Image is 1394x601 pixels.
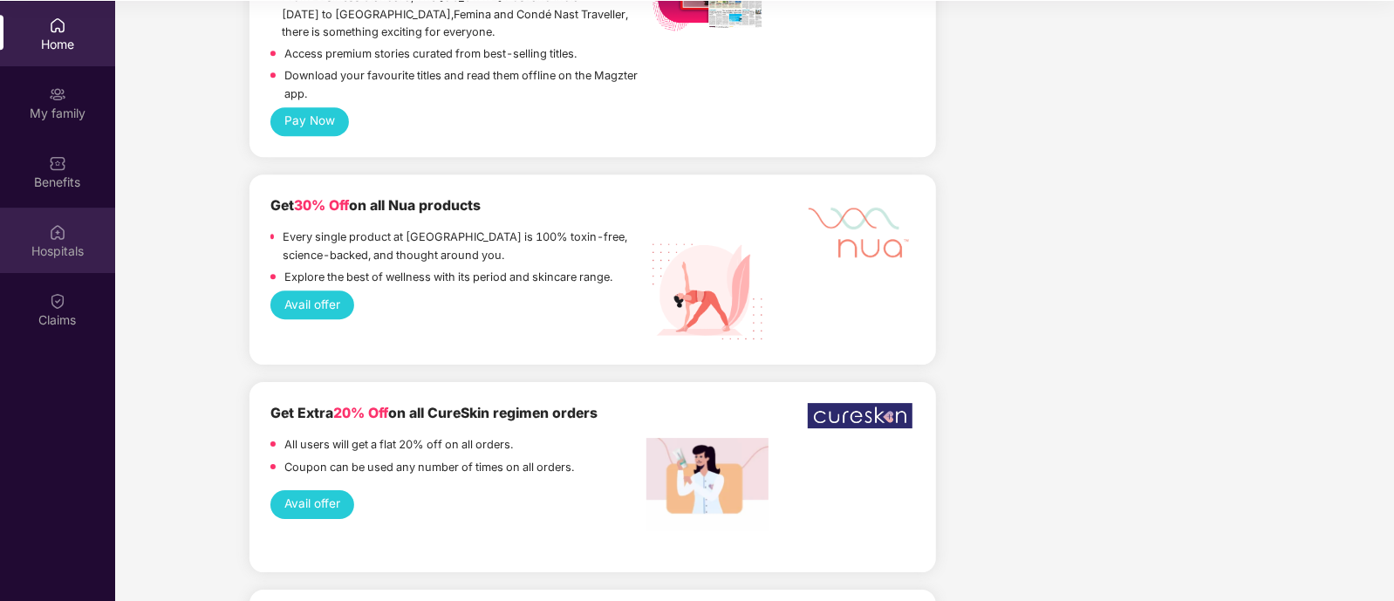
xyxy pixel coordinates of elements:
[49,154,66,172] img: svg+xml;base64,PHN2ZyBpZD0iQmVuZWZpdHMiIHhtbG5zPSJodHRwOi8vd3d3LnczLm9yZy8yMDAwL3N2ZyIgd2lkdGg9Ij...
[284,269,612,286] p: Explore the best of wellness with its period and skincare range.
[270,490,353,519] button: Avail offer
[270,197,481,214] b: Get on all Nua products
[270,405,598,421] b: Get Extra on all CureSkin regimen orders
[49,17,66,34] img: svg+xml;base64,PHN2ZyBpZD0iSG9tZSIgeG1sbnM9Imh0dHA6Ly93d3cudzMub3JnLzIwMDAvc3ZnIiB3aWR0aD0iMjAiIG...
[294,197,349,214] span: 30% Off
[646,438,769,530] img: Screenshot%202022-12-27%20at%203.54.05%20PM.png
[49,85,66,103] img: svg+xml;base64,PHN2ZyB3aWR0aD0iMjAiIGhlaWdodD0iMjAiIHZpZXdCb3g9IjAgMCAyMCAyMCIgZmlsbD0ibm9uZSIgeG...
[49,223,66,241] img: svg+xml;base64,PHN2ZyBpZD0iSG9zcGl0YWxzIiB4bWxucz0iaHR0cDovL3d3dy53My5vcmcvMjAwMC9zdmciIHdpZHRoPS...
[808,195,912,264] img: Mask%20Group%20527.png
[284,45,577,63] p: Access premium stories curated from best-selling titles.
[646,230,769,352] img: Nua%20Products.png
[284,436,513,454] p: All users will get a flat 20% off on all orders.
[283,229,646,263] p: Every single product at [GEOGRAPHIC_DATA] is 100% toxin-free, science-backed, and thought around ...
[270,290,353,319] button: Avail offer
[284,459,574,476] p: Coupon can be used any number of times on all orders.
[808,403,912,429] img: WhatsApp%20Image%202022-12-23%20at%206.17.28%20PM.jpeg
[333,405,388,421] span: 20% Off
[270,107,348,136] button: Pay Now
[49,292,66,310] img: svg+xml;base64,PHN2ZyBpZD0iQ2xhaW0iIHhtbG5zPSJodHRwOi8vd3d3LnczLm9yZy8yMDAwL3N2ZyIgd2lkdGg9IjIwIi...
[284,67,646,102] p: Download your favourite titles and read them offline on the Magzter app.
